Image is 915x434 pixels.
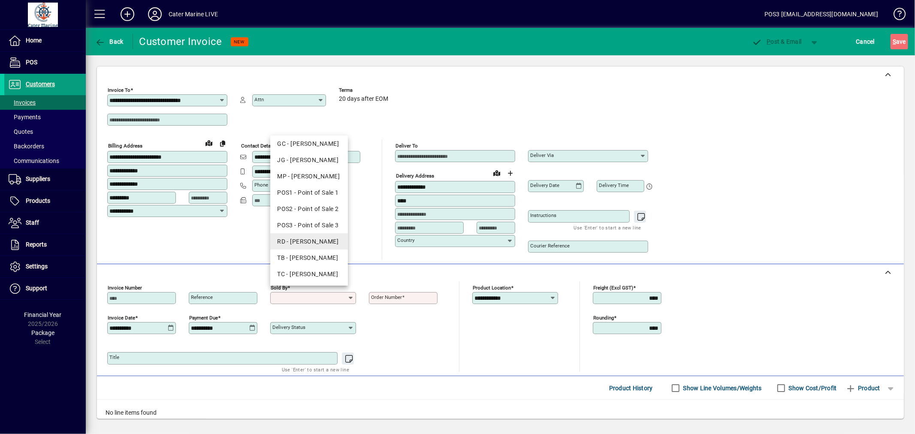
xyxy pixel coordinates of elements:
[4,212,86,234] a: Staff
[530,152,554,158] mat-label: Deliver via
[277,188,341,197] div: POS1 - Point of Sale 1
[270,217,348,233] mat-option: POS3 - Point of Sale 3
[9,114,41,121] span: Payments
[139,35,222,48] div: Customer Invoice
[277,270,341,279] div: TC - [PERSON_NAME]
[26,37,42,44] span: Home
[277,205,341,214] div: POS2 - Point of Sale 2
[9,128,33,135] span: Quotes
[202,136,216,150] a: View on map
[26,197,50,204] span: Products
[574,223,641,232] mat-hint: Use 'Enter' to start a new line
[4,30,86,51] a: Home
[270,233,348,250] mat-option: RD - Richard Darby
[4,234,86,256] a: Reports
[189,315,218,321] mat-label: Payment due
[609,381,653,395] span: Product History
[97,400,904,426] div: No line items found
[270,184,348,201] mat-option: POS1 - Point of Sale 1
[371,294,402,300] mat-label: Order number
[4,190,86,212] a: Products
[4,139,86,154] a: Backorders
[504,166,517,180] button: Choose address
[4,256,86,277] a: Settings
[397,237,414,243] mat-label: Country
[9,99,36,106] span: Invoices
[593,285,633,291] mat-label: Freight (excl GST)
[109,354,119,360] mat-label: Title
[26,263,48,270] span: Settings
[31,329,54,336] span: Package
[114,6,141,22] button: Add
[270,266,348,282] mat-option: TC - Trish Chamberlain
[4,124,86,139] a: Quotes
[599,182,629,188] mat-label: Delivery time
[282,365,349,374] mat-hint: Use 'Enter' to start a new line
[339,87,390,93] span: Terms
[169,7,218,21] div: Cater Marine LIVE
[108,87,130,93] mat-label: Invoice To
[682,384,762,392] label: Show Line Volumes/Weights
[9,143,44,150] span: Backorders
[141,6,169,22] button: Profile
[396,143,418,149] mat-label: Deliver To
[234,39,245,45] span: NEW
[108,285,142,291] mat-label: Invoice number
[24,311,62,318] span: Financial Year
[891,34,908,49] button: Save
[887,2,904,30] a: Knowledge Base
[277,156,341,165] div: JG - [PERSON_NAME]
[339,96,388,102] span: 20 days after EOM
[4,278,86,299] a: Support
[271,285,287,291] mat-label: Sold by
[4,169,86,190] a: Suppliers
[787,384,837,392] label: Show Cost/Profit
[277,221,341,230] div: POS3 - Point of Sale 3
[254,96,264,102] mat-label: Attn
[593,315,614,321] mat-label: Rounding
[893,38,896,45] span: S
[191,294,213,300] mat-label: Reference
[277,172,341,181] div: MP - [PERSON_NAME]
[95,38,124,45] span: Back
[277,253,341,262] div: TB - [PERSON_NAME]
[846,381,880,395] span: Product
[856,35,875,48] span: Cancel
[752,38,802,45] span: ost & Email
[86,34,133,49] app-page-header-button: Back
[4,154,86,168] a: Communications
[9,157,59,164] span: Communications
[26,59,37,66] span: POS
[254,182,268,188] mat-label: Phone
[270,152,348,168] mat-option: JG - John Giles
[26,285,47,292] span: Support
[277,139,341,148] div: GC - [PERSON_NAME]
[4,110,86,124] a: Payments
[26,241,47,248] span: Reports
[606,380,656,396] button: Product History
[530,243,570,249] mat-label: Courier Reference
[270,201,348,217] mat-option: POS2 - Point of Sale 2
[841,380,885,396] button: Product
[270,168,348,184] mat-option: MP - Margaret Pierce
[108,315,135,321] mat-label: Invoice date
[748,34,806,49] button: Post & Email
[26,175,50,182] span: Suppliers
[764,7,879,21] div: POS3 [EMAIL_ADDRESS][DOMAIN_NAME]
[270,136,348,152] mat-option: GC - Gerard Cantin
[272,324,305,330] mat-label: Delivery status
[893,35,906,48] span: ave
[767,38,771,45] span: P
[4,95,86,110] a: Invoices
[530,182,559,188] mat-label: Delivery date
[26,219,39,226] span: Staff
[473,285,511,291] mat-label: Product location
[270,250,348,266] mat-option: TB - Tess Brook
[26,81,55,87] span: Customers
[854,34,877,49] button: Cancel
[530,212,556,218] mat-label: Instructions
[93,34,126,49] button: Back
[216,136,230,150] button: Copy to Delivery address
[4,52,86,73] a: POS
[277,237,341,246] div: RD - [PERSON_NAME]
